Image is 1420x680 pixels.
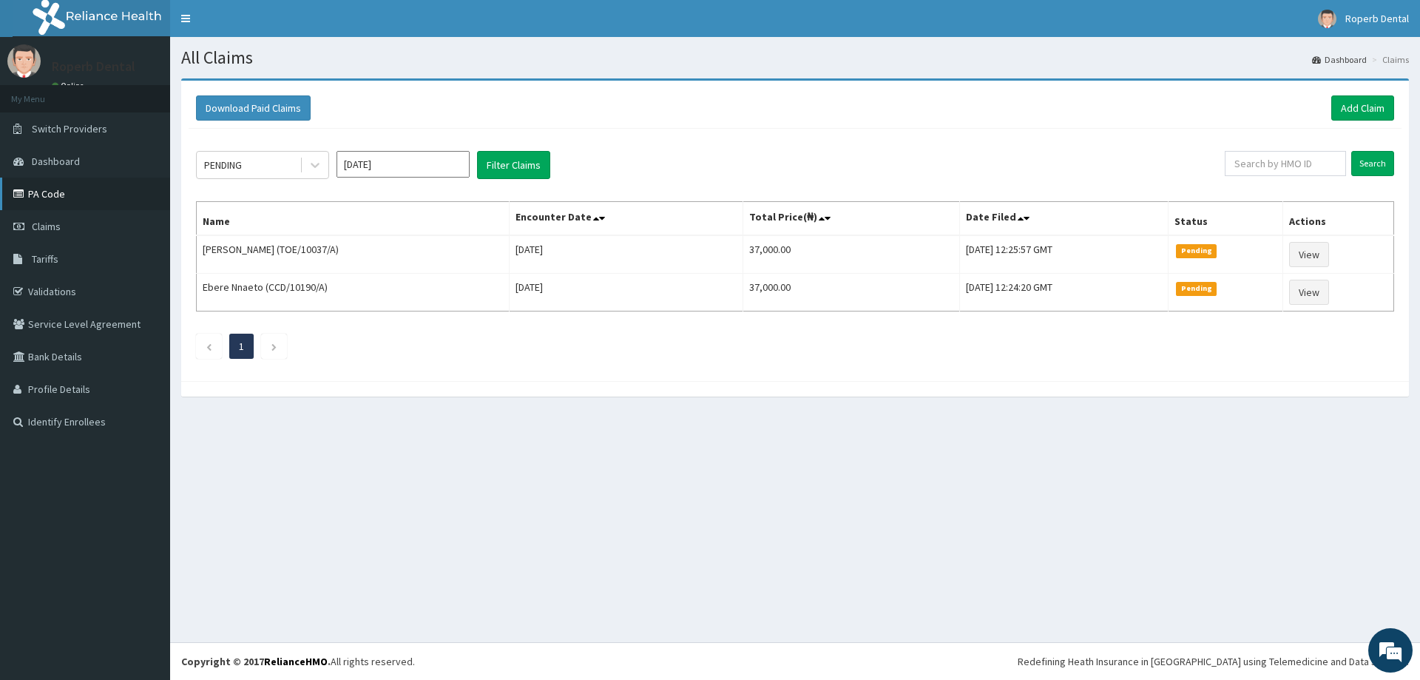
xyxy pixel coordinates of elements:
input: Select Month and Year [337,151,470,178]
th: Encounter Date [510,202,743,236]
button: Download Paid Claims [196,95,311,121]
a: RelianceHMO [264,655,328,668]
span: Roperb Dental [1345,12,1409,25]
img: d_794563401_company_1708531726252_794563401 [27,74,60,111]
a: Add Claim [1331,95,1394,121]
span: We're online! [86,186,204,336]
span: Pending [1176,244,1217,257]
a: Page 1 is your current page [239,340,244,353]
span: Claims [32,220,61,233]
td: 37,000.00 [743,235,960,274]
footer: All rights reserved. [170,642,1420,680]
input: Search by HMO ID [1225,151,1346,176]
li: Claims [1368,53,1409,66]
button: Filter Claims [477,151,550,179]
span: Pending [1176,282,1217,295]
textarea: Type your message and hit 'Enter' [7,404,282,456]
th: Date Filed [960,202,1169,236]
th: Total Price(₦) [743,202,960,236]
td: 37,000.00 [743,274,960,312]
div: Chat with us now [77,83,248,102]
th: Actions [1283,202,1394,236]
span: Switch Providers [32,122,107,135]
th: Name [197,202,510,236]
img: User Image [1318,10,1336,28]
td: Ebere Nnaeto (CCD/10190/A) [197,274,510,312]
a: Dashboard [1312,53,1367,66]
td: [PERSON_NAME] (TOE/10037/A) [197,235,510,274]
span: Tariffs [32,252,58,266]
td: [DATE] 12:25:57 GMT [960,235,1169,274]
div: Minimize live chat window [243,7,278,43]
td: [DATE] 12:24:20 GMT [960,274,1169,312]
a: View [1289,280,1329,305]
td: [DATE] [510,235,743,274]
th: Status [1169,202,1283,236]
p: Roperb Dental [52,60,135,73]
span: Dashboard [32,155,80,168]
a: Previous page [206,340,212,353]
div: PENDING [204,158,242,172]
a: Next page [271,340,277,353]
td: [DATE] [510,274,743,312]
div: Redefining Heath Insurance in [GEOGRAPHIC_DATA] using Telemedicine and Data Science! [1018,654,1409,669]
img: User Image [7,44,41,78]
input: Search [1351,151,1394,176]
h1: All Claims [181,48,1409,67]
a: Online [52,81,87,91]
strong: Copyright © 2017 . [181,655,331,668]
a: View [1289,242,1329,267]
